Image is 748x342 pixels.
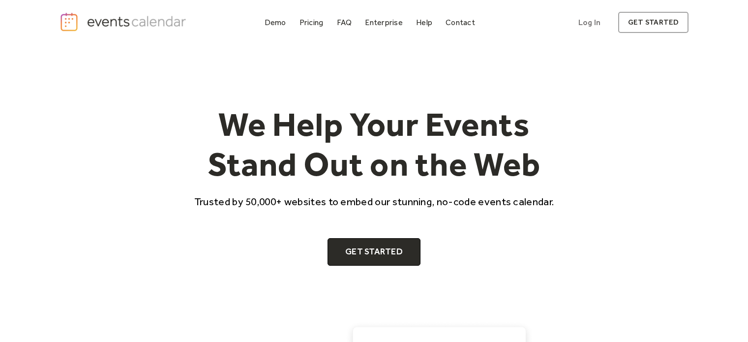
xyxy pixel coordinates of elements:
a: Get Started [328,238,420,266]
div: Pricing [299,20,324,25]
a: Contact [442,16,479,29]
a: get started [618,12,688,33]
a: Pricing [296,16,328,29]
a: Demo [261,16,290,29]
h1: We Help Your Events Stand Out on the Web [185,104,563,185]
p: Trusted by 50,000+ websites to embed our stunning, no-code events calendar. [185,194,563,209]
div: Help [416,20,432,25]
a: FAQ [333,16,356,29]
a: Enterprise [361,16,406,29]
div: Demo [265,20,286,25]
a: Help [412,16,436,29]
a: Log In [568,12,610,33]
a: home [60,12,189,32]
div: Enterprise [365,20,402,25]
div: FAQ [337,20,352,25]
div: Contact [446,20,475,25]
